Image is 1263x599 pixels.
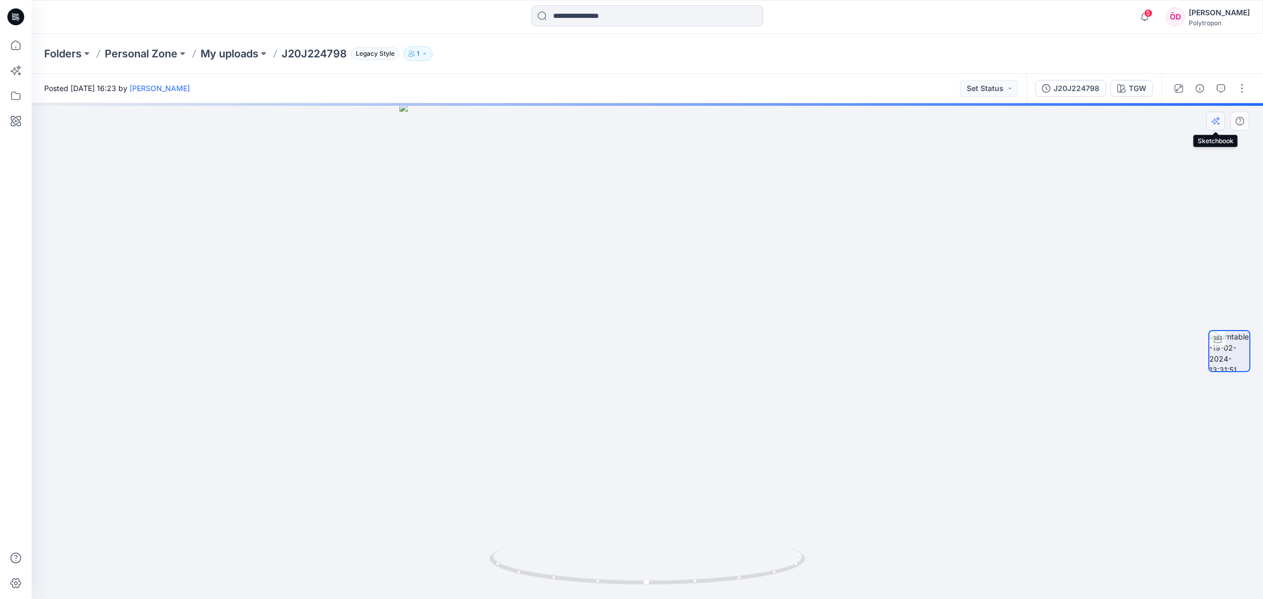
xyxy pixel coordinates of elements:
[347,46,399,61] button: Legacy Style
[1191,80,1208,97] button: Details
[44,46,82,61] a: Folders
[1144,9,1152,17] span: 5
[1035,80,1106,97] button: J20J224798
[1110,80,1153,97] button: TGW
[282,46,347,61] p: J20J224798
[1129,83,1146,94] div: TGW
[404,46,433,61] button: 1
[129,84,190,93] a: [PERSON_NAME]
[44,83,190,94] span: Posted [DATE] 16:23 by
[351,47,399,60] span: Legacy Style
[1209,331,1249,371] img: turntable-19-02-2024-13:31:51
[105,46,177,61] a: Personal Zone
[1189,19,1250,27] div: Polytropon
[1054,83,1099,94] div: J20J224798
[1189,6,1250,19] div: [PERSON_NAME]
[417,48,419,59] p: 1
[201,46,258,61] a: My uploads
[1166,7,1185,26] div: ÖD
